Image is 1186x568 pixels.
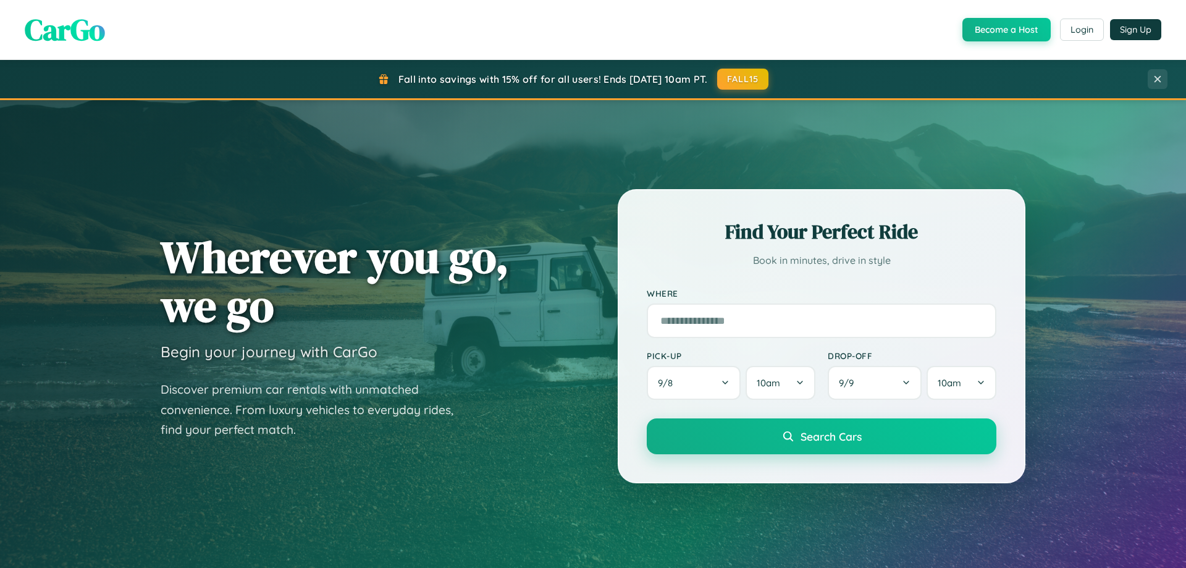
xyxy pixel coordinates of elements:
[161,232,509,330] h1: Wherever you go, we go
[1060,19,1104,41] button: Login
[938,377,961,389] span: 10am
[647,350,815,361] label: Pick-up
[927,366,996,400] button: 10am
[962,18,1051,41] button: Become a Host
[746,366,815,400] button: 10am
[647,252,996,269] p: Book in minutes, drive in style
[1110,19,1161,40] button: Sign Up
[717,69,769,90] button: FALL15
[647,366,741,400] button: 9/8
[25,9,105,50] span: CarGo
[161,342,377,361] h3: Begin your journey with CarGo
[757,377,780,389] span: 10am
[647,218,996,245] h2: Find Your Perfect Ride
[828,350,996,361] label: Drop-off
[801,430,862,443] span: Search Cars
[828,366,922,400] button: 9/9
[647,288,996,299] label: Where
[647,418,996,454] button: Search Cars
[658,377,679,389] span: 9 / 8
[161,379,469,440] p: Discover premium car rentals with unmatched convenience. From luxury vehicles to everyday rides, ...
[839,377,860,389] span: 9 / 9
[398,73,708,85] span: Fall into savings with 15% off for all users! Ends [DATE] 10am PT.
